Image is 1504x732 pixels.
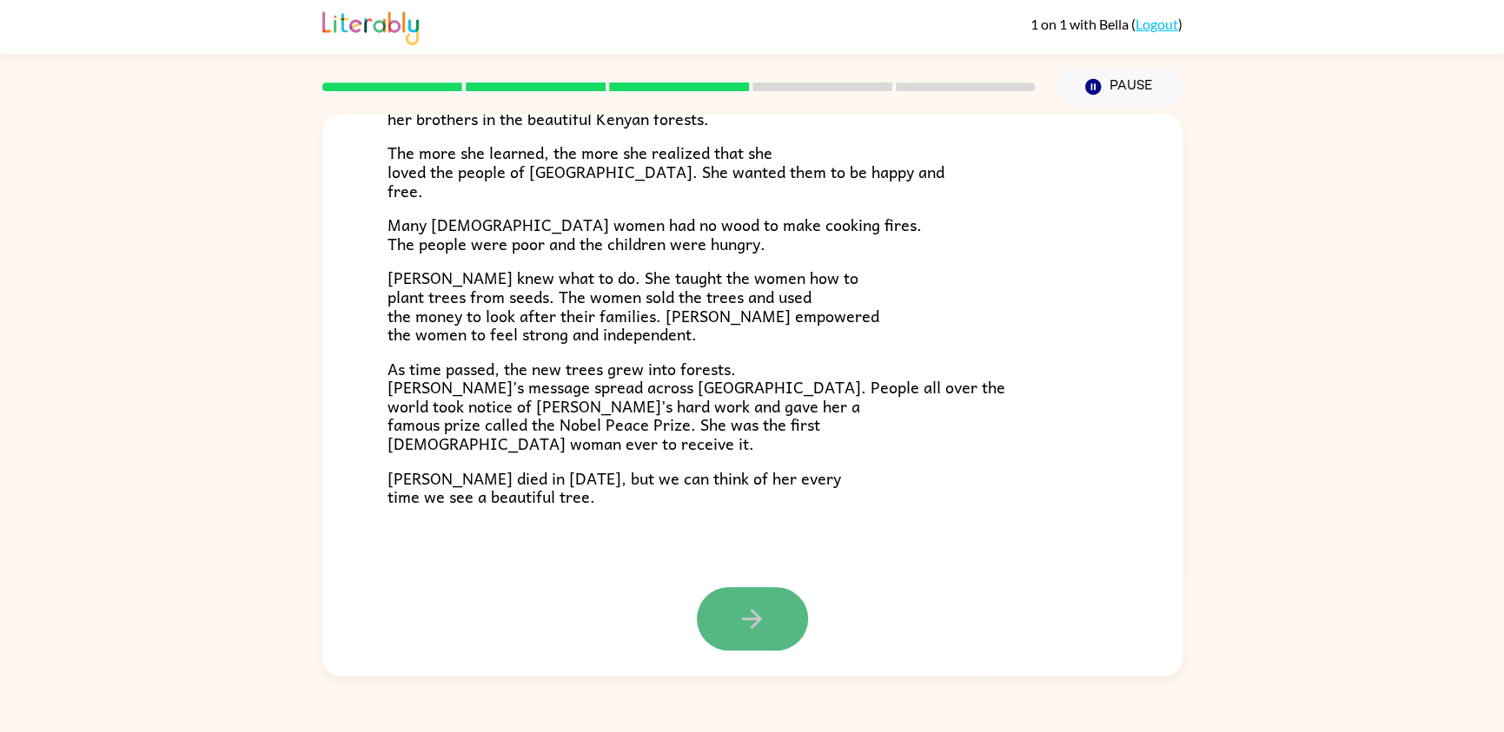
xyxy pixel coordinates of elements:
a: Logout [1136,16,1178,32]
span: 1 on 1 with Bella [1030,16,1131,32]
span: [PERSON_NAME] knew what to do. She taught the women how to plant trees from seeds. The women sold... [388,265,879,346]
img: Literably [322,7,419,45]
span: As time passed, the new trees grew into forests. [PERSON_NAME]’s message spread across [GEOGRAPHI... [388,356,1005,456]
span: [PERSON_NAME] died in [DATE], but we can think of her every time we see a beautiful tree. [388,465,841,510]
div: ( ) [1030,16,1183,32]
span: Many [DEMOGRAPHIC_DATA] women had no wood to make cooking fires. The people were poor and the chi... [388,212,922,256]
button: Pause [1057,67,1183,107]
span: The more she learned, the more she realized that she loved the people of [GEOGRAPHIC_DATA]. She w... [388,140,944,202]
